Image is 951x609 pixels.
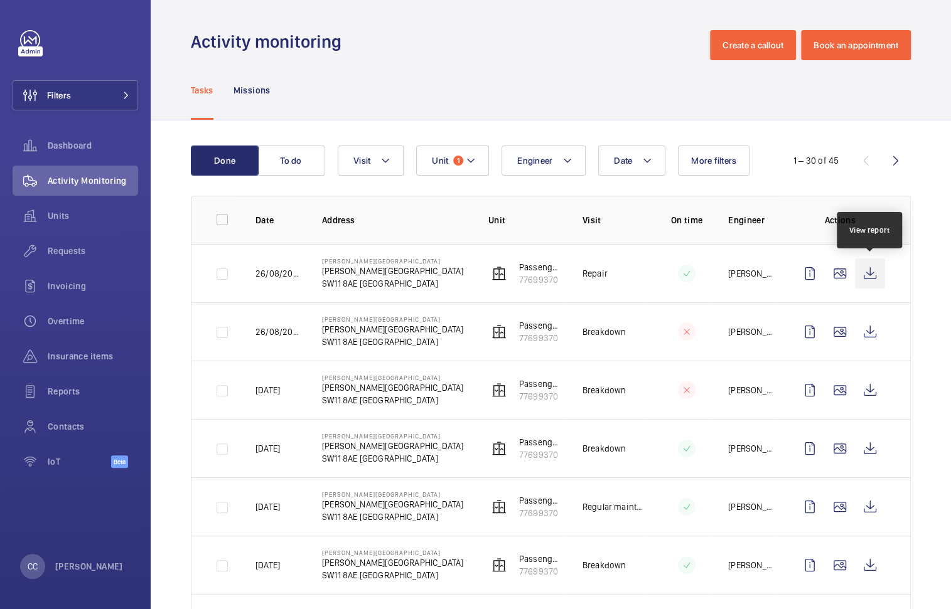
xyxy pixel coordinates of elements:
[255,442,280,455] p: [DATE]
[710,30,796,60] button: Create a callout
[322,381,463,394] p: [PERSON_NAME][GEOGRAPHIC_DATA]
[728,500,775,513] p: [PERSON_NAME]
[519,448,562,461] p: 77699370
[432,156,448,166] span: Unit
[322,323,463,336] p: [PERSON_NAME][GEOGRAPHIC_DATA]
[234,84,271,97] p: Missions
[322,214,468,226] p: Address
[583,267,608,280] p: Repair
[598,146,665,176] button: Date
[583,384,626,396] p: Breakdown
[519,565,562,578] p: 77699370
[583,326,626,338] p: Breakdown
[583,500,645,513] p: Regular maintenance
[492,441,507,456] img: elevator.svg
[691,156,736,166] span: More filters
[255,500,280,513] p: [DATE]
[257,146,325,176] button: To do
[519,390,562,403] p: 77699370
[13,80,138,110] button: Filters
[678,146,750,176] button: More filters
[322,432,463,440] p: [PERSON_NAME][GEOGRAPHIC_DATA]
[519,378,562,390] p: Passenger Lift 2 - Guest Lift Middle
[519,507,562,519] p: 77699370
[322,556,463,569] p: [PERSON_NAME][GEOGRAPHIC_DATA]
[728,267,775,280] p: [PERSON_NAME]
[191,84,213,97] p: Tasks
[728,214,775,226] p: Engineer
[583,559,626,571] p: Breakdown
[492,383,507,398] img: elevator.svg
[728,326,775,338] p: [PERSON_NAME]
[793,154,839,167] div: 1 – 30 of 45
[488,214,562,226] p: Unit
[322,440,463,452] p: [PERSON_NAME][GEOGRAPHIC_DATA]
[519,494,562,507] p: Passenger Lift 2 - Guest Lift Middle
[728,442,775,455] p: [PERSON_NAME]
[728,559,775,571] p: [PERSON_NAME]
[322,569,463,581] p: SW11 8AE [GEOGRAPHIC_DATA]
[322,336,463,348] p: SW11 8AE [GEOGRAPHIC_DATA]
[492,266,507,281] img: elevator.svg
[492,558,507,573] img: elevator.svg
[48,455,111,468] span: IoT
[614,156,632,166] span: Date
[322,490,463,498] p: [PERSON_NAME][GEOGRAPHIC_DATA]
[255,384,280,396] p: [DATE]
[48,420,138,433] span: Contacts
[453,156,463,166] span: 1
[492,324,507,339] img: elevator.svg
[492,499,507,514] img: elevator.svg
[583,442,626,455] p: Breakdown
[338,146,404,176] button: Visit
[255,214,302,226] p: Date
[795,214,885,226] p: Actions
[322,315,463,323] p: [PERSON_NAME][GEOGRAPHIC_DATA]
[322,452,463,465] p: SW11 8AE [GEOGRAPHIC_DATA]
[322,549,463,556] p: [PERSON_NAME][GEOGRAPHIC_DATA]
[583,214,645,226] p: Visit
[48,315,138,327] span: Overtime
[519,553,562,565] p: Passenger Lift 2 - Guest Lift Middle
[48,139,138,152] span: Dashboard
[28,560,38,573] p: CC
[48,209,138,222] span: Units
[322,394,463,406] p: SW11 8AE [GEOGRAPHIC_DATA]
[48,174,138,187] span: Activity Monitoring
[48,280,138,292] span: Invoicing
[665,214,708,226] p: On time
[519,436,562,448] p: Passenger Lift 2 - Guest Lift Middle
[416,146,489,176] button: Unit1
[849,225,890,236] div: View report
[728,384,775,396] p: [PERSON_NAME]
[55,560,123,573] p: [PERSON_NAME]
[255,267,302,280] p: 26/08/2025
[519,319,562,332] p: Passenger Lift 2 - Guest Lift Middle
[48,350,138,363] span: Insurance items
[322,277,463,290] p: SW11 8AE [GEOGRAPHIC_DATA]
[353,156,370,166] span: Visit
[48,385,138,398] span: Reports
[191,30,349,53] h1: Activity monitoring
[322,498,463,511] p: [PERSON_NAME][GEOGRAPHIC_DATA]
[322,265,463,277] p: [PERSON_NAME][GEOGRAPHIC_DATA]
[502,146,586,176] button: Engineer
[801,30,911,60] button: Book an appointment
[111,455,128,468] span: Beta
[322,511,463,523] p: SW11 8AE [GEOGRAPHIC_DATA]
[519,261,562,273] p: Passenger Lift 2 - Guest Lift Middle
[255,326,302,338] p: 26/08/2025
[48,245,138,257] span: Requests
[191,146,259,176] button: Done
[519,332,562,344] p: 77699370
[322,257,463,265] p: [PERSON_NAME][GEOGRAPHIC_DATA]
[517,156,552,166] span: Engineer
[322,374,463,381] p: [PERSON_NAME][GEOGRAPHIC_DATA]
[255,559,280,571] p: [DATE]
[47,89,71,102] span: Filters
[519,273,562,286] p: 77699370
